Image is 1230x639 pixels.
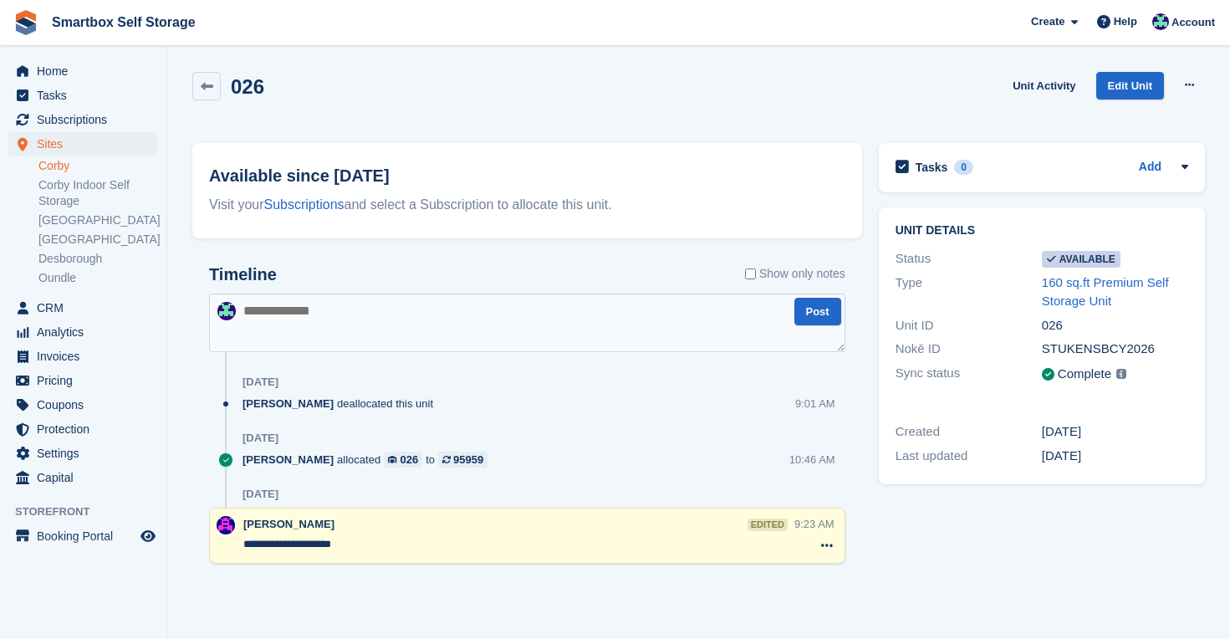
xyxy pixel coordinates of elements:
div: STUKENSBCY2026 [1042,340,1188,359]
h2: Available since [DATE] [209,163,845,188]
img: Roger Canham [217,302,236,320]
div: [DATE] [242,432,278,445]
a: menu [8,108,158,131]
a: Add [1139,158,1161,177]
input: Show only notes [745,265,756,283]
span: [PERSON_NAME] [242,396,334,412]
span: CRM [37,296,137,319]
a: menu [8,369,158,392]
div: 026 [401,452,419,468]
label: Show only notes [745,265,845,283]
span: Subscriptions [37,108,137,131]
a: menu [8,442,158,465]
a: Unit Activity [1006,72,1082,100]
span: Tasks [37,84,137,107]
span: Capital [37,466,137,489]
div: Status [896,249,1042,268]
div: 95959 [453,452,483,468]
span: [PERSON_NAME] [243,518,334,530]
div: 10:46 AM [789,452,835,468]
div: allocated to [242,452,496,468]
a: Corby Indoor Self Storage [38,177,158,209]
span: Booking Portal [37,524,137,548]
span: Protection [37,417,137,441]
span: Create [1031,13,1064,30]
a: 026 [384,452,422,468]
div: Nokē ID [896,340,1042,359]
a: Corby [38,158,158,174]
a: menu [8,417,158,441]
span: Help [1114,13,1137,30]
div: [DATE] [1042,447,1188,466]
span: Available [1042,251,1120,268]
img: Roger Canham [1152,13,1169,30]
a: menu [8,132,158,156]
a: 95959 [438,452,487,468]
a: menu [8,296,158,319]
a: Edit Unit [1096,72,1164,100]
div: [DATE] [1042,422,1188,442]
div: Created [896,422,1042,442]
div: 9:01 AM [795,396,835,412]
h2: Tasks [916,160,948,175]
h2: Unit details [896,224,1188,238]
div: 026 [1042,316,1188,335]
span: Settings [37,442,137,465]
img: icon-info-grey-7440780725fd019a000dd9b08b2336e03edf1995a4989e88bcd33f0948082b44.svg [1116,369,1126,379]
span: Analytics [37,320,137,344]
div: Visit your and select a Subscription to allocate this unit. [209,195,845,215]
span: Account [1171,14,1215,31]
a: 160 sq.ft Premium Self Storage Unit [1042,275,1169,309]
h2: 026 [231,75,264,98]
span: Invoices [37,345,137,368]
a: Oundle [38,270,158,286]
div: [DATE] [242,376,278,389]
div: Unit ID [896,316,1042,335]
h2: Timeline [209,265,277,284]
a: Subscriptions [264,197,345,212]
div: deallocated this unit [242,396,441,412]
a: Smartbox Self Storage [45,8,202,36]
a: menu [8,524,158,548]
div: Type [896,273,1042,311]
span: Storefront [15,504,166,520]
div: 9:23 AM [794,516,834,532]
div: [DATE] [242,488,278,501]
span: Home [37,59,137,83]
div: Last updated [896,447,1042,466]
a: menu [8,59,158,83]
div: Complete [1058,365,1111,384]
img: Sam Austin [217,516,235,534]
span: Sites [37,132,137,156]
img: stora-icon-8386f47178a22dfd0bd8f6a31ec36ba5ce8667c1dd55bd0f319d3a0aa187defe.svg [13,10,38,35]
a: [GEOGRAPHIC_DATA] [38,212,158,228]
span: [PERSON_NAME] [242,452,334,468]
div: edited [748,519,788,531]
a: menu [8,466,158,489]
a: menu [8,320,158,344]
div: 0 [954,160,973,175]
a: menu [8,84,158,107]
button: Post [794,298,841,325]
a: Preview store [138,526,158,546]
div: Sync status [896,364,1042,385]
span: Pricing [37,369,137,392]
span: Coupons [37,393,137,417]
a: [GEOGRAPHIC_DATA] [38,232,158,248]
a: Desborough [38,251,158,267]
a: menu [8,393,158,417]
a: menu [8,345,158,368]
